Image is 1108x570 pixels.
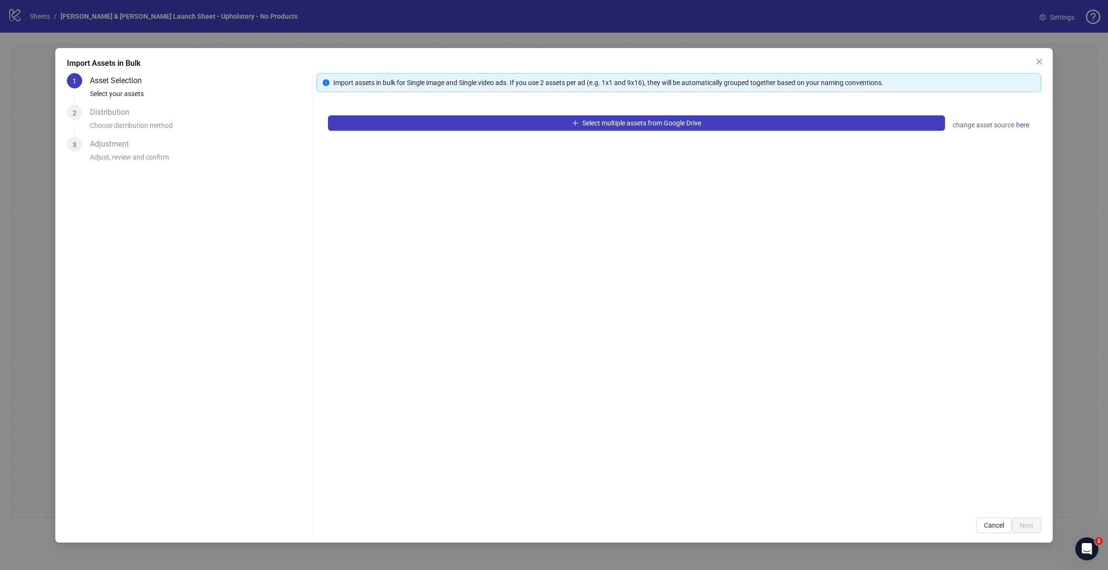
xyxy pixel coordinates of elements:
div: Distribution [90,105,137,120]
span: info-circle [323,79,329,86]
button: Close [1032,54,1047,69]
a: here [1016,119,1030,131]
span: Select multiple assets from Google Drive [582,119,701,127]
div: Import assets in bulk for Single image and Single video ads. If you use 2 assets per ad (e.g. 1x1... [333,77,1034,88]
span: 1 [1095,537,1103,545]
div: Adjust, review and confirm [90,152,308,168]
span: 1 [73,77,76,85]
span: Cancel [984,521,1004,529]
div: Import Assets in Bulk [67,58,1041,69]
iframe: Intercom live chat [1075,537,1098,560]
button: Cancel [976,518,1012,533]
div: Adjustment [90,136,137,152]
div: Asset Selection [90,73,150,88]
span: close [1035,58,1043,65]
button: Select multiple assets from Google Drive [328,115,944,131]
span: plus [572,120,579,126]
span: here [1016,120,1029,130]
div: Select your assets [90,88,308,105]
span: 2 [73,109,76,117]
button: Next [1012,518,1041,533]
span: 3 [73,141,76,149]
div: Choose distribution method [90,120,308,136]
div: change asset source [953,119,1030,131]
